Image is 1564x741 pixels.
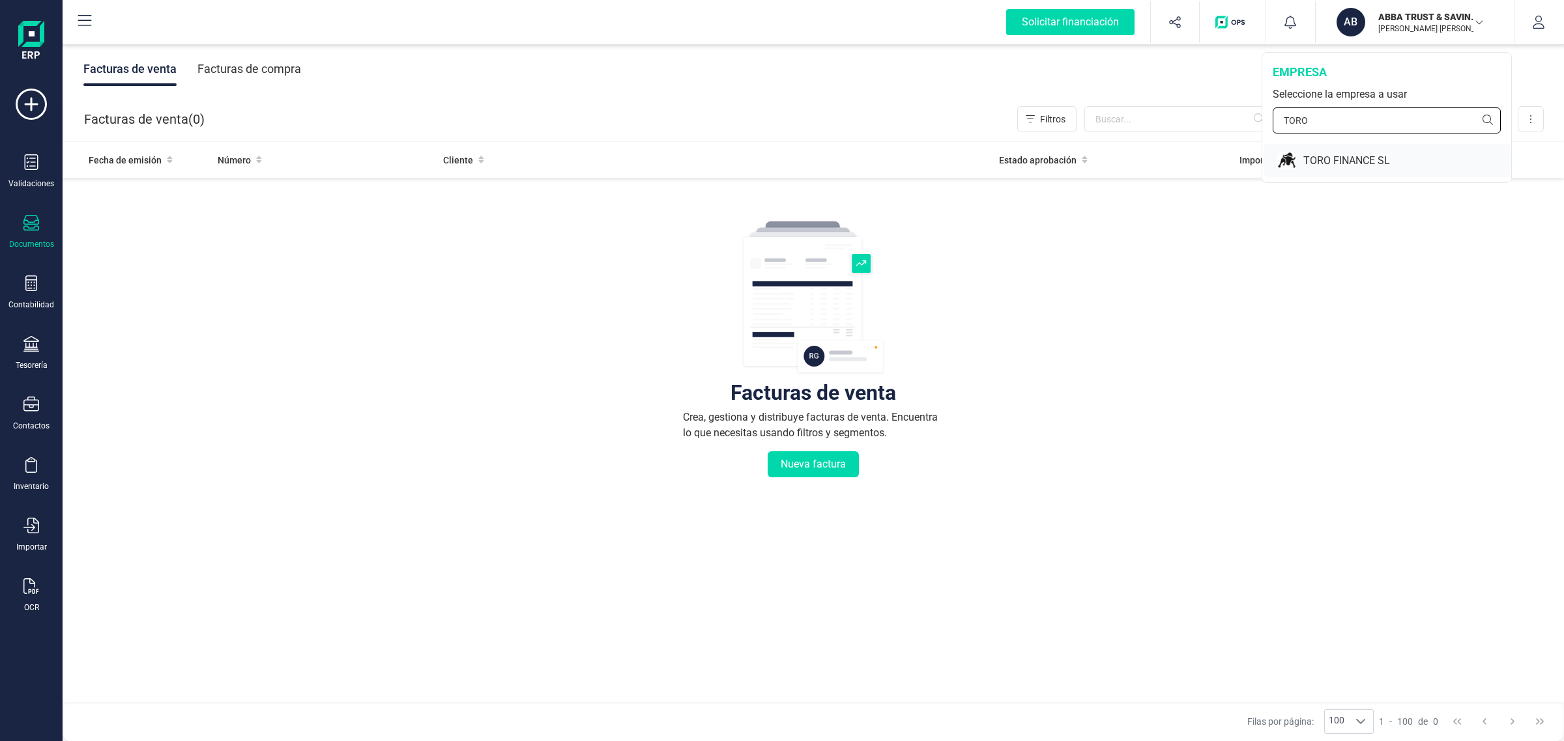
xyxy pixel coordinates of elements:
[443,154,473,167] span: Cliente
[1528,709,1552,734] button: Last Page
[1378,10,1483,23] p: ABBA TRUST & SAVING SL
[1397,715,1413,728] span: 100
[197,52,301,86] div: Facturas de compra
[16,360,48,370] div: Tesorería
[1247,709,1374,734] div: Filas por página:
[1445,709,1470,734] button: First Page
[14,481,49,492] div: Inventario
[8,178,54,189] div: Validaciones
[1331,1,1498,43] button: ABABBA TRUST & SAVING SL[PERSON_NAME] [PERSON_NAME]
[84,106,205,132] div: Facturas de venta ( )
[8,300,54,310] div: Contabilidad
[768,451,859,477] button: Nueva factura
[1500,709,1525,734] button: Next Page
[1273,87,1501,102] div: Seleccione la empresa a usar
[24,602,39,613] div: OCR
[18,21,44,63] img: Logo Finanedi
[83,52,177,86] div: Facturas de venta
[1239,154,1272,167] span: Importe
[1337,8,1365,36] div: AB
[1472,709,1497,734] button: Previous Page
[991,1,1150,43] button: Solicitar financiación
[1379,715,1438,728] div: -
[742,219,885,376] img: img-empty-table.svg
[193,110,200,128] span: 0
[9,239,54,249] div: Documentos
[13,421,50,431] div: Contactos
[1273,63,1501,81] div: empresa
[1040,113,1065,126] span: Filtros
[218,154,251,167] span: Número
[1325,710,1348,733] span: 100
[1017,106,1077,132] button: Filtros
[683,410,944,441] div: Crea, gestiona y distribuye facturas de venta. Encuentra lo que necesitas usando filtros y segmen...
[1273,107,1501,133] input: Buscar empresa
[999,154,1077,167] span: Estado aprobación
[1277,149,1297,172] img: TO
[1418,715,1428,728] span: de
[1378,23,1483,34] p: [PERSON_NAME] [PERSON_NAME]
[1303,153,1511,169] div: TORO FINANCE SL
[1433,715,1438,728] span: 0
[1208,1,1258,43] button: Logo de OPS
[1006,9,1135,35] div: Solicitar financiación
[731,386,896,399] div: Facturas de venta
[16,542,47,552] div: Importar
[1379,715,1384,728] span: 1
[1084,106,1272,132] input: Buscar...
[89,154,162,167] span: Fecha de emisión
[1215,16,1250,29] img: Logo de OPS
